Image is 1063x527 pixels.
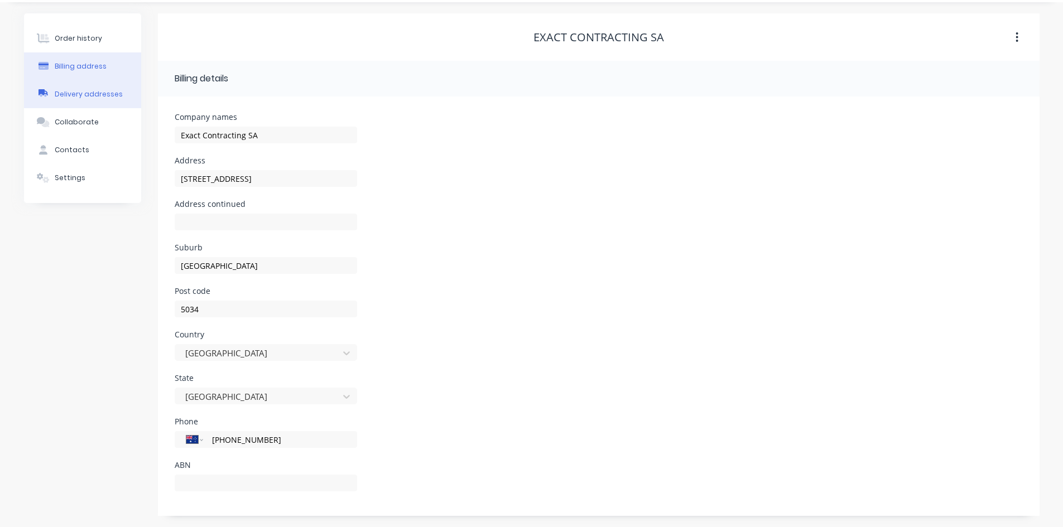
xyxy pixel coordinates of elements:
[175,72,228,85] div: Billing details
[55,145,89,155] div: Contacts
[55,61,107,71] div: Billing address
[24,80,141,108] button: Delivery addresses
[175,244,357,252] div: Suburb
[24,52,141,80] button: Billing address
[24,108,141,136] button: Collaborate
[175,461,357,469] div: ABN
[24,164,141,192] button: Settings
[55,33,102,43] div: Order history
[55,173,85,183] div: Settings
[24,25,141,52] button: Order history
[175,418,357,426] div: Phone
[175,331,357,339] div: Country
[175,113,357,121] div: Company names
[55,117,99,127] div: Collaborate
[175,287,357,295] div: Post code
[24,136,141,164] button: Contacts
[175,157,357,165] div: Address
[55,89,123,99] div: Delivery addresses
[533,31,664,44] div: Exact Contracting SA
[175,200,357,208] div: Address continued
[175,374,357,382] div: State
